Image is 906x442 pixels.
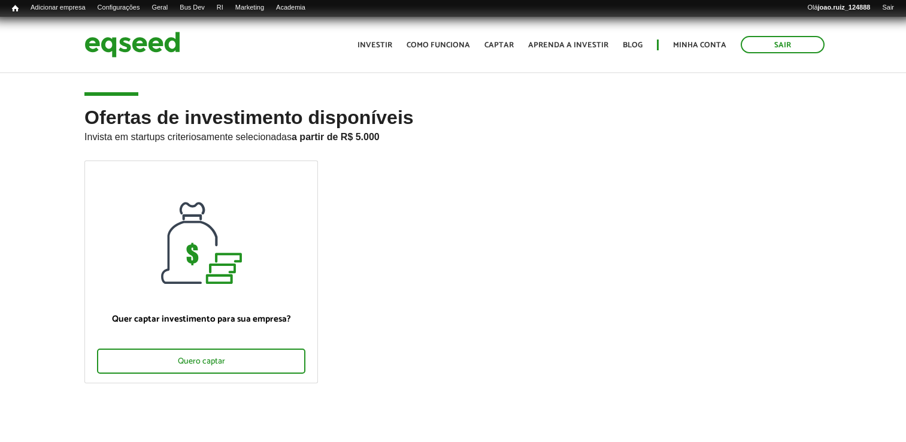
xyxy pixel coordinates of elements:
a: Investir [357,41,392,49]
a: Geral [146,3,174,13]
a: Marketing [229,3,270,13]
p: Quer captar investimento para sua empresa? [97,314,305,325]
a: Como funciona [407,41,470,49]
strong: a partir de R$ 5.000 [292,132,380,142]
div: Quero captar [97,349,305,374]
strong: joao.ruiz_124888 [818,4,871,11]
a: Configurações [92,3,146,13]
a: Quer captar investimento para sua empresa? Quero captar [84,161,318,383]
a: Início [6,3,25,14]
span: Início [12,4,19,13]
a: Blog [623,41,643,49]
a: Sair [876,3,900,13]
a: Minha conta [673,41,726,49]
a: Academia [270,3,311,13]
a: Adicionar empresa [25,3,92,13]
a: Captar [484,41,514,49]
a: Aprenda a investir [528,41,608,49]
img: EqSeed [84,29,180,60]
a: Olájoao.ruiz_124888 [801,3,876,13]
a: Sair [741,36,825,53]
h2: Ofertas de investimento disponíveis [84,107,822,161]
p: Invista em startups criteriosamente selecionadas [84,128,822,143]
a: Bus Dev [174,3,211,13]
a: RI [211,3,229,13]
